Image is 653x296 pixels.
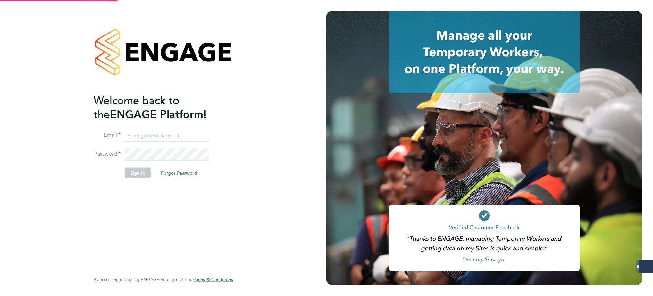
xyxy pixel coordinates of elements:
span: Terms & Conditions [194,277,233,282]
span: By accessing and using ENGAGE you agree to our [94,277,233,282]
h2: ENGAGE Platform! [94,93,226,121]
button: Forgot Password [155,168,203,178]
label: Email [94,131,121,139]
a: Terms & Conditions [194,277,233,282]
span: Welcome back to the [94,94,179,121]
input: Enter your work email... [125,129,209,142]
label: Password [94,151,121,158]
button: Sign In [125,168,151,178]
